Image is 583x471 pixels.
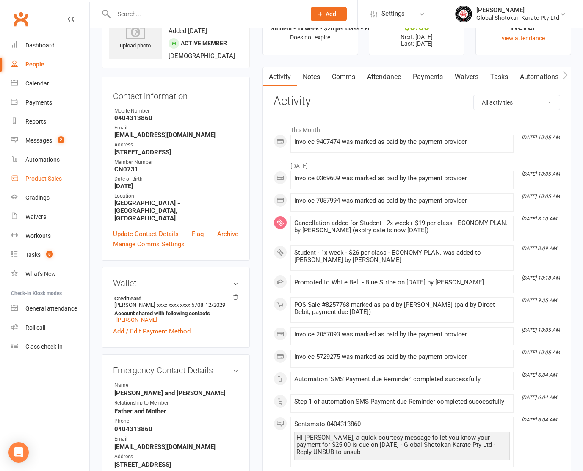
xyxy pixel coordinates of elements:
[484,22,563,31] div: Never
[274,95,560,108] h3: Activity
[205,302,225,308] span: 12/2029
[290,34,330,41] span: Does not expire
[326,11,336,17] span: Add
[377,33,456,47] p: Next: [DATE] Last: [DATE]
[25,61,44,68] div: People
[25,42,55,49] div: Dashboard
[113,294,238,324] li: [PERSON_NAME]
[114,408,238,415] strong: Father and Mother
[514,67,564,87] a: Automations
[522,372,557,378] i: [DATE] 6:04 AM
[157,302,203,308] span: xxxx xxxx xxxx 5708
[484,67,514,87] a: Tasks
[11,131,89,150] a: Messages 2
[114,399,184,407] div: Relationship to Member
[294,197,510,204] div: Invoice 7057994 was marked as paid by the payment provider
[114,149,238,156] strong: [STREET_ADDRESS]
[522,275,560,281] i: [DATE] 10:18 AM
[11,36,89,55] a: Dashboard
[25,175,62,182] div: Product Sales
[25,213,46,220] div: Waivers
[476,14,559,22] div: Global Shotokan Karate Pty Ltd
[192,229,204,239] a: Flag
[263,67,297,87] a: Activity
[274,121,560,135] li: This Month
[296,434,508,456] div: Hi [PERSON_NAME], a quick courtesy message to let you know your payment for $25.00 is due on [DAT...
[11,207,89,226] a: Waivers
[111,8,300,20] input: Search...
[114,114,238,122] strong: 0404313860
[407,67,449,87] a: Payments
[522,171,560,177] i: [DATE] 10:05 AM
[10,8,31,30] a: Clubworx
[114,107,238,115] div: Mobile Number
[113,366,238,375] h3: Emergency Contact Details
[294,279,510,286] div: Promoted to White Belt - Blue Stripe on [DATE] by [PERSON_NAME]
[274,157,560,171] li: [DATE]
[114,381,184,389] div: Name
[114,443,238,451] strong: [EMAIL_ADDRESS][DOMAIN_NAME]
[522,193,560,199] i: [DATE] 10:05 AM
[381,4,405,23] span: Settings
[58,136,64,143] span: 2
[522,394,557,400] i: [DATE] 6:04 AM
[294,138,510,146] div: Invoice 9407474 was marked as paid by the payment provider
[11,55,89,74] a: People
[522,417,557,423] i: [DATE] 6:04 AM
[25,270,56,277] div: What's New
[522,216,557,222] i: [DATE] 8:10 AM
[11,226,89,245] a: Workouts
[169,52,235,60] span: [DEMOGRAPHIC_DATA]
[11,337,89,356] a: Class kiosk mode
[114,425,238,433] strong: 0404313860
[114,389,238,397] strong: [PERSON_NAME] and [PERSON_NAME]
[113,278,238,288] h3: Wallet
[114,175,238,183] div: Date of Birth
[25,118,46,125] div: Reports
[11,150,89,169] a: Automations
[114,199,238,222] strong: [GEOGRAPHIC_DATA] - [GEOGRAPHIC_DATA], [GEOGRAPHIC_DATA].
[8,442,29,463] div: Open Intercom Messenger
[294,398,510,405] div: Step 1 of automation SMS Payment due Reminder completed successfully
[114,182,238,190] strong: [DATE]
[25,137,52,144] div: Messages
[326,67,361,87] a: Comms
[217,229,238,239] a: Archive
[113,326,191,336] a: Add / Edit Payment Method
[114,192,238,200] div: Location
[522,135,560,140] i: [DATE] 10:05 AM
[455,6,472,22] img: thumb_image1750234934.png
[25,80,49,87] div: Calendar
[522,297,557,303] i: [DATE] 9:35 AM
[294,175,510,182] div: Invoice 0369609 was marked as paid by the payment provider
[271,25,395,32] strong: Student - 1x week - $26 per class - ECONOM...
[114,141,238,149] div: Address
[109,22,162,50] div: upload photo
[25,305,77,312] div: General attendance
[522,327,560,333] i: [DATE] 10:05 AM
[113,229,179,239] a: Update Contact Details
[476,6,559,14] div: [PERSON_NAME]
[294,353,510,361] div: Invoice 5729275 was marked as paid by the payment provider
[25,251,41,258] div: Tasks
[114,310,234,317] strong: Account shared with following contacts
[449,67,484,87] a: Waivers
[113,239,185,249] a: Manage Comms Settings
[116,317,157,323] a: [PERSON_NAME]
[11,112,89,131] a: Reports
[25,156,60,163] div: Automations
[522,245,557,251] i: [DATE] 8:09 AM
[114,158,238,166] div: Member Number
[25,232,51,239] div: Workouts
[294,420,361,428] span: Sent sms to 0404313860
[11,318,89,337] a: Roll call
[294,249,510,264] div: Student - 1x week - $26 per class - ECONOMY PLAN. was added to [PERSON_NAME] by [PERSON_NAME]
[11,188,89,207] a: Gradings
[114,417,184,425] div: Phone
[169,27,207,35] time: Added [DATE]
[25,194,50,201] div: Gradings
[114,165,238,173] strong: CN0731
[113,88,238,101] h3: Contact information
[25,343,63,350] div: Class check-in
[502,35,545,41] a: view attendance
